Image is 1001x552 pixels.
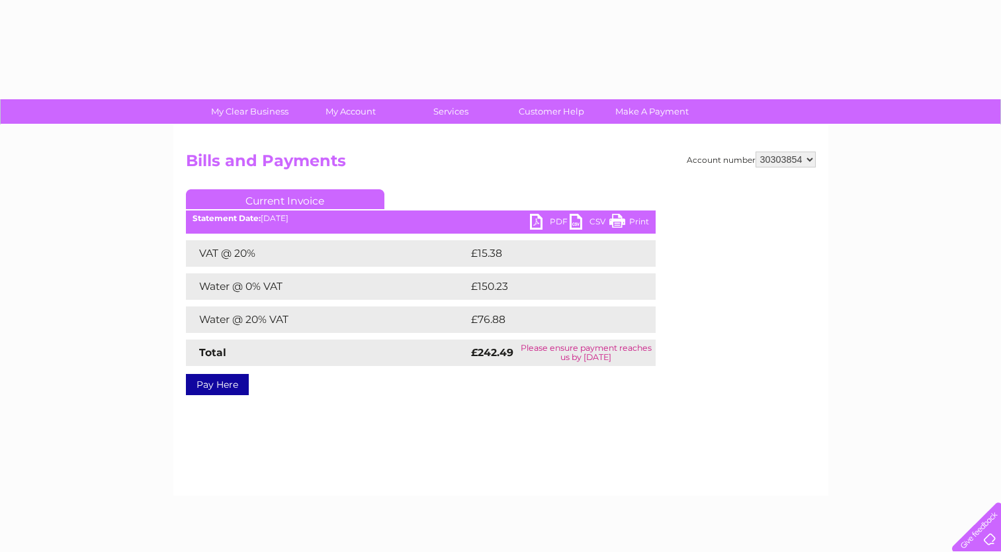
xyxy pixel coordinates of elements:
[468,273,631,300] td: £150.23
[296,99,405,124] a: My Account
[186,306,468,333] td: Water @ 20% VAT
[186,152,816,177] h2: Bills and Payments
[468,306,630,333] td: £76.88
[186,214,656,223] div: [DATE]
[193,213,261,223] b: Statement Date:
[195,99,304,124] a: My Clear Business
[609,214,649,233] a: Print
[468,240,628,267] td: £15.38
[497,99,606,124] a: Customer Help
[687,152,816,167] div: Account number
[186,374,249,395] a: Pay Here
[597,99,707,124] a: Make A Payment
[570,214,609,233] a: CSV
[471,346,513,359] strong: £242.49
[186,189,384,209] a: Current Invoice
[186,240,468,267] td: VAT @ 20%
[186,273,468,300] td: Water @ 0% VAT
[396,99,505,124] a: Services
[530,214,570,233] a: PDF
[517,340,655,366] td: Please ensure payment reaches us by [DATE]
[199,346,226,359] strong: Total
